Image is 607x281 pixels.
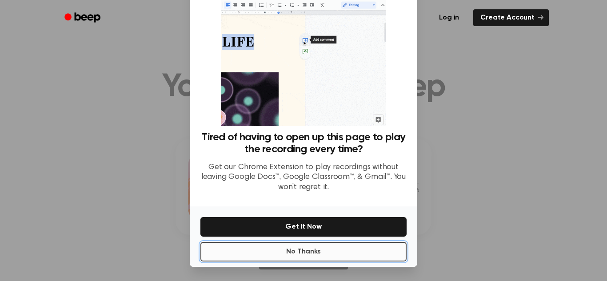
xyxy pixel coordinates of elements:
h3: Tired of having to open up this page to play the recording every time? [200,131,407,155]
a: Beep [58,9,108,27]
button: Get It Now [200,217,407,237]
a: Log in [430,8,468,28]
button: No Thanks [200,242,407,261]
a: Create Account [473,9,549,26]
p: Get our Chrome Extension to play recordings without leaving Google Docs™, Google Classroom™, & Gm... [200,162,407,193]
